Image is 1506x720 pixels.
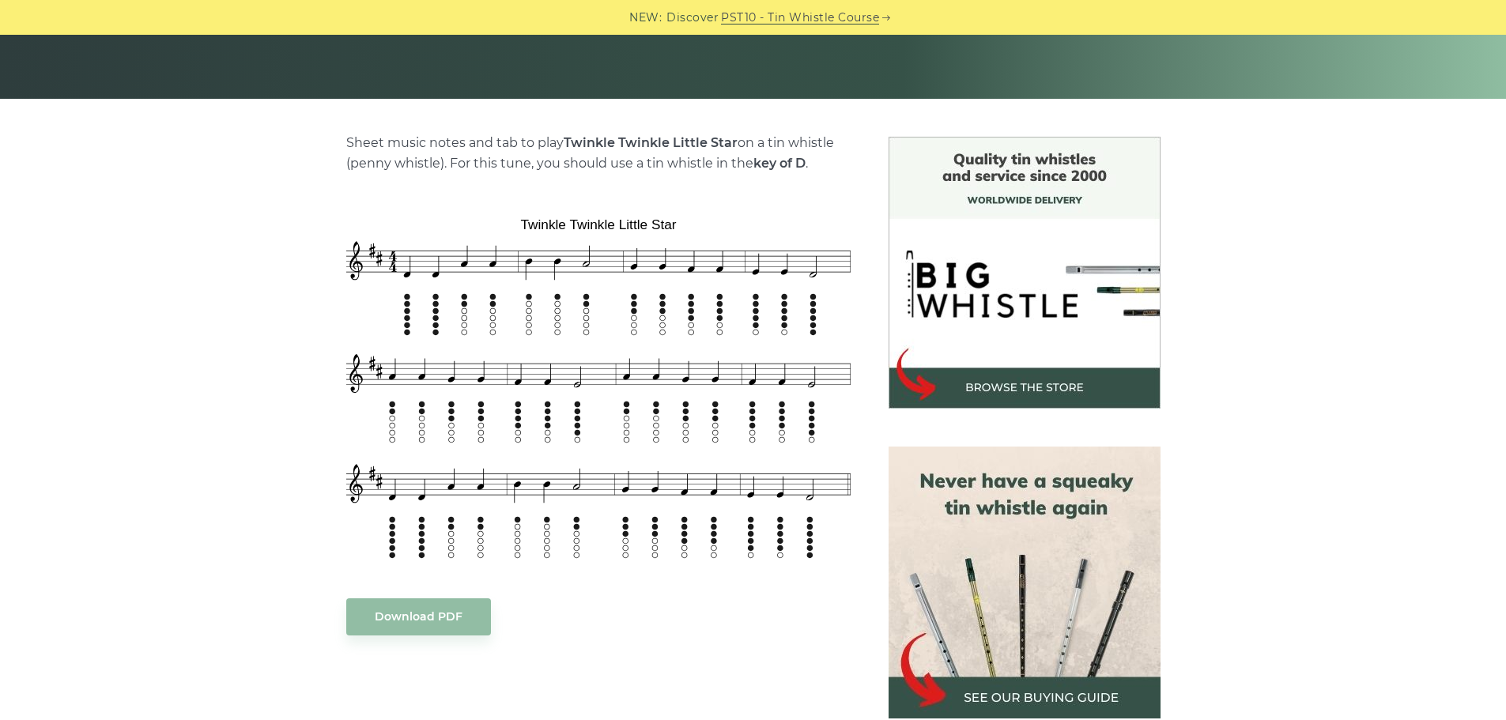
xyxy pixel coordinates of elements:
[346,206,851,566] img: Twinkle Twinkle Little Star Tin Whistle Tab & Sheet Music
[721,9,879,27] a: PST10 - Tin Whistle Course
[666,9,719,27] span: Discover
[346,133,851,174] p: Sheet music notes and tab to play on a tin whistle (penny whistle). For this tune, you should use...
[889,447,1161,718] img: tin whistle buying guide
[346,598,491,635] a: Download PDF
[564,135,738,150] strong: Twinkle Twinkle Little Star
[889,137,1161,409] img: BigWhistle Tin Whistle Store
[629,9,662,27] span: NEW:
[753,156,806,171] strong: key of D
